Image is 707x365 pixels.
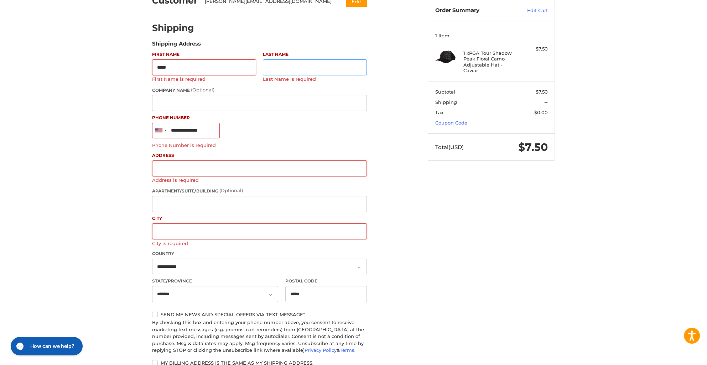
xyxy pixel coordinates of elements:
[435,89,455,95] span: Subtotal
[435,110,443,115] span: Tax
[340,347,354,353] a: Terms
[191,87,214,92] small: (Optional)
[152,250,367,257] label: Country
[263,51,367,58] label: Last Name
[544,99,548,105] span: --
[435,7,512,14] h3: Order Summary
[152,22,194,33] h2: Shipping
[152,187,367,194] label: Apartment/Suite/Building
[152,123,169,138] div: United States: +1
[152,115,367,121] label: Phone Number
[152,152,367,159] label: Address
[305,347,337,353] a: Privacy Policy
[7,334,84,358] iframe: Gorgias live chat messenger
[285,278,367,284] label: Postal Code
[152,319,367,354] div: By checking this box and entering your phone number above, you consent to receive marketing text ...
[219,187,243,193] small: (Optional)
[152,312,367,317] label: Send me news and special offers via text message*
[152,142,367,148] label: Phone Number is required
[152,51,256,58] label: First Name
[152,278,278,284] label: State/Province
[263,76,367,82] label: Last Name is required
[152,240,367,246] label: City is required
[152,215,367,222] label: City
[536,89,548,95] span: $7.50
[152,76,256,82] label: First Name is required
[152,177,367,183] label: Address is required
[435,144,464,150] span: Total (USD)
[534,110,548,115] span: $0.00
[435,33,548,38] h3: 1 Item
[435,99,457,105] span: Shipping
[152,86,367,94] label: Company Name
[512,7,548,14] a: Edit Cart
[520,46,548,53] div: $7.50
[463,50,518,73] h4: 1 x PGA Tour Shadow Peak Floral Camo Adjustable Hat - Caviar
[435,120,467,126] a: Coupon Code
[152,40,201,51] legend: Shipping Address
[518,141,548,154] span: $7.50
